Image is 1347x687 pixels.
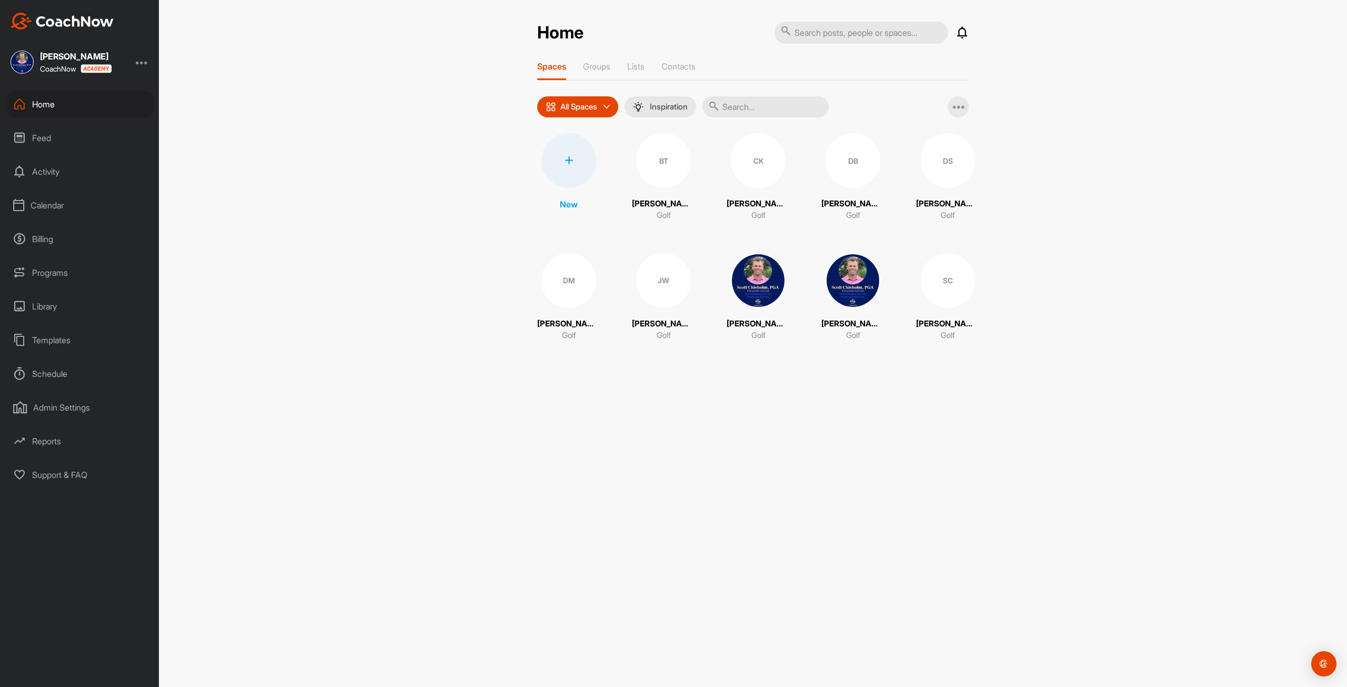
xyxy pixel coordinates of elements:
div: Home [6,91,154,117]
p: [PERSON_NAME] [821,198,884,210]
div: Schedule [6,361,154,387]
p: [PERSON_NAME] [916,318,979,330]
p: All Spaces [560,103,597,111]
img: square_40516db2916e8261e2cdf582b2492737.jpg [11,51,34,74]
p: Golf [941,210,955,222]
input: Search posts, people or spaces... [775,22,948,44]
p: [PERSON_NAME] [537,318,600,330]
div: DM [541,253,596,308]
p: [PERSON_NAME] [727,198,790,210]
div: DB [826,133,880,188]
p: Golf [751,210,766,222]
div: JW [636,253,691,308]
p: Spaces [537,61,566,72]
div: Admin Settings [6,394,154,421]
p: Golf [751,330,766,342]
a: CK[PERSON_NAME]Golf [727,133,790,222]
p: Inspiration [650,103,688,111]
input: Search... [702,96,829,117]
div: Support & FAQ [6,462,154,488]
a: SC[PERSON_NAME]Golf [916,253,979,342]
img: square_40516db2916e8261e2cdf582b2492737.jpg [826,253,880,308]
p: Golf [846,330,860,342]
a: [PERSON_NAME]Golf [727,253,790,342]
div: Billing [6,226,154,252]
p: [PERSON_NAME] [632,318,695,330]
a: BT[PERSON_NAME]Golf [632,133,695,222]
div: Activity [6,158,154,185]
p: [PERSON_NAME] [632,198,695,210]
p: New [560,198,578,211]
p: Golf [846,210,860,222]
div: CoachNow [40,64,112,73]
img: menuIcon [633,102,644,112]
div: Library [6,293,154,320]
img: CoachNow [11,13,114,29]
div: Calendar [6,192,154,218]
div: BT [636,133,691,188]
div: [PERSON_NAME] [40,52,112,61]
div: DS [920,133,975,188]
p: Contacts [661,61,696,72]
div: SC [920,253,975,308]
p: Lists [627,61,645,72]
p: Golf [657,330,671,342]
img: icon [546,102,556,112]
a: JW[PERSON_NAME]Golf [632,253,695,342]
p: [PERSON_NAME] [916,198,979,210]
img: square_40516db2916e8261e2cdf582b2492737.jpg [731,253,786,308]
div: Templates [6,327,154,353]
a: DB[PERSON_NAME]Golf [821,133,884,222]
a: DS[PERSON_NAME]Golf [916,133,979,222]
div: Feed [6,125,154,151]
p: Golf [657,210,671,222]
img: CoachNow acadmey [81,64,112,73]
a: [PERSON_NAME]Golf [821,253,884,342]
h2: Home [537,23,584,43]
p: [PERSON_NAME] [727,318,790,330]
p: [PERSON_NAME] [821,318,884,330]
p: Golf [941,330,955,342]
a: DM[PERSON_NAME]Golf [537,253,600,342]
div: Programs [6,260,154,286]
p: Groups [583,61,610,72]
div: CK [731,133,786,188]
div: Reports [6,428,154,454]
div: Open Intercom Messenger [1311,651,1336,676]
p: Golf [562,330,576,342]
